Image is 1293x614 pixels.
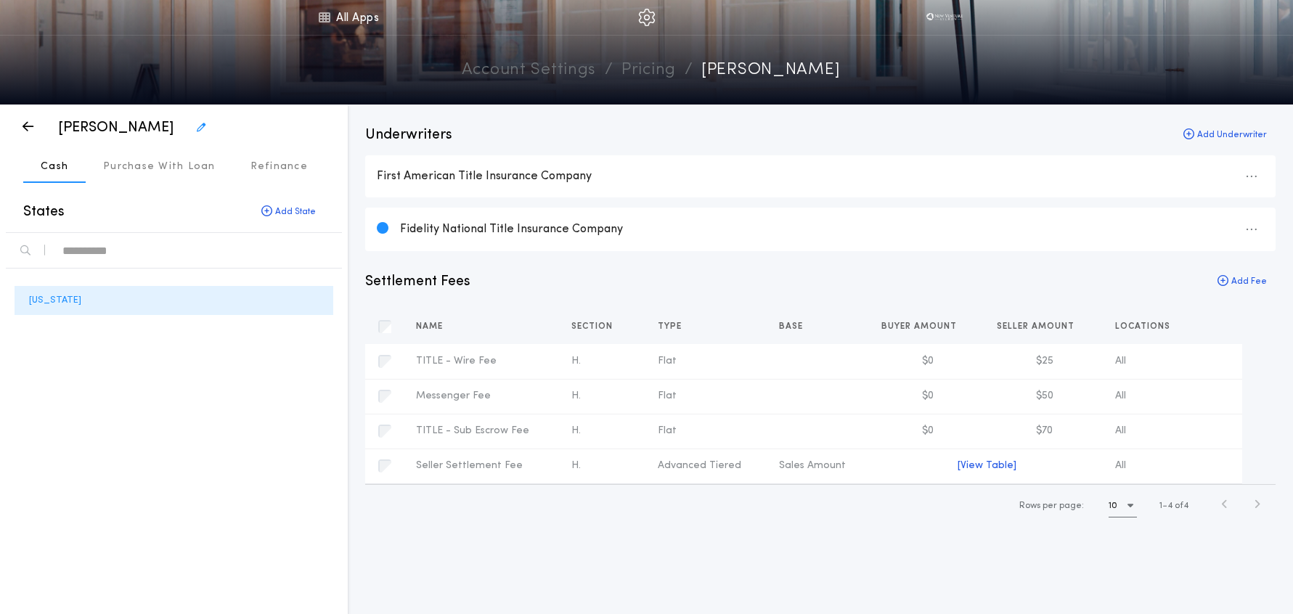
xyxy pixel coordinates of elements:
span: $0 [922,356,934,367]
button: 10 [1109,494,1137,517]
a: pricing [621,58,676,83]
span: Seller Settlement Fee [416,460,523,471]
span: 1 [1159,502,1162,510]
span: Name [416,321,446,332]
span: Rows per page: [1019,502,1084,510]
p: [US_STATE] [29,293,81,307]
div: First American Title Insurance Company [377,168,1264,184]
p: [PERSON_NAME] [701,58,840,83]
span: Type [658,321,685,332]
span: H . [571,390,581,401]
button: Section [571,319,624,334]
span: Flat [658,390,677,401]
span: Flat [658,425,677,436]
h1: 10 [1109,499,1117,513]
span: All [1115,390,1126,401]
span: All [1115,356,1126,367]
span: H . [571,425,581,436]
p: Settlement Fees [365,271,470,292]
button: Add State [250,200,327,224]
span: of 4 [1175,499,1188,512]
p: Underwriters [365,125,452,145]
span: All [1115,425,1126,436]
a: Account Settings [462,58,596,83]
span: H . [571,356,581,367]
span: Seller Amount [997,321,1077,332]
span: Buyer Amount [881,321,960,332]
p: Cash [41,160,68,174]
span: $25 [1036,356,1053,367]
button: Type [658,319,693,334]
span: Messenger Fee [416,390,491,401]
p: Refinance [250,160,308,174]
span: Locations [1115,321,1173,332]
span: Advanced Tiered [658,460,741,471]
button: Add Underwriter [1175,125,1276,145]
span: Flat [658,356,677,367]
span: Sales Amount [779,460,846,471]
span: TITLE - Wire Fee [416,356,497,367]
span: TITLE - Sub Escrow Fee [416,425,529,436]
span: $0 [922,425,934,436]
span: $0 [922,390,934,401]
span: All [1115,460,1126,471]
img: img [638,9,656,26]
p: States [23,202,65,222]
span: Base [779,321,806,332]
span: 4 [1167,502,1172,510]
button: [View Table] [958,459,1016,473]
p: [PERSON_NAME] [58,118,174,138]
button: Add Fee [1209,271,1276,292]
span: Section [571,321,616,332]
span: $70 [1036,425,1053,436]
p: Purchase With Loan [103,160,216,174]
span: $50 [1036,390,1053,401]
p: / [605,58,613,83]
p: / [685,58,693,83]
img: vs-icon [923,10,967,25]
div: Fidelity National Title Insurance Company [400,221,1264,237]
span: H . [571,460,581,471]
button: Name [416,319,454,334]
